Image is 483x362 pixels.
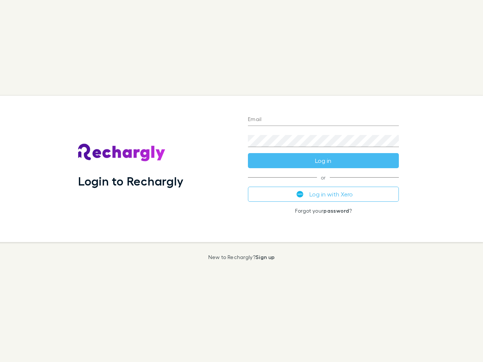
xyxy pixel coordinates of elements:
img: Rechargly's Logo [78,144,166,162]
span: or [248,177,399,178]
h1: Login to Rechargly [78,174,183,188]
a: Sign up [255,254,275,260]
button: Log in [248,153,399,168]
img: Xero's logo [297,191,303,198]
button: Log in with Xero [248,187,399,202]
p: New to Rechargly? [208,254,275,260]
p: Forgot your ? [248,208,399,214]
a: password [323,207,349,214]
